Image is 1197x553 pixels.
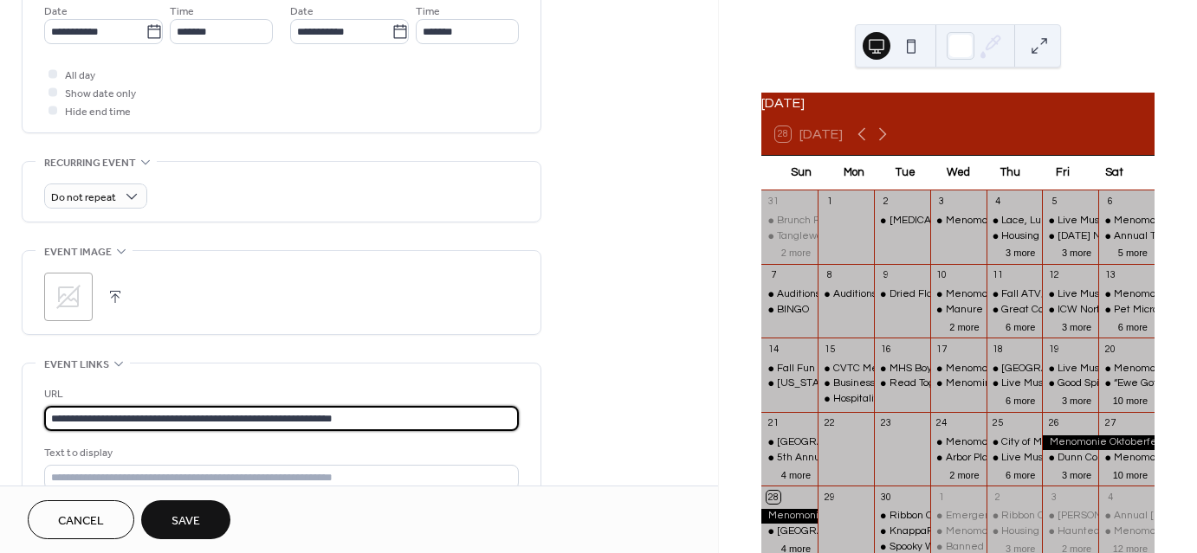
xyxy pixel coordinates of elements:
[946,214,1125,228] div: Menomonie [PERSON_NAME] Market
[942,466,986,481] button: 2 more
[1098,303,1155,318] div: Pet Microchipping Event
[1001,303,1126,318] div: Great Community Cookout
[1055,466,1098,481] button: 3 more
[818,362,874,376] div: CVTC Menomonie Campus Ribbon Cutting
[171,512,200,530] span: Save
[777,229,916,244] div: Tanglewood Dart Tournament
[761,303,818,318] div: BINGO
[58,512,104,530] span: Cancel
[818,287,874,302] div: Auditions for White Christmas
[1103,491,1116,504] div: 4
[44,3,68,21] span: Date
[141,500,230,539] button: Save
[290,3,314,21] span: Date
[946,287,1125,302] div: Menomonie [PERSON_NAME] Market
[777,435,942,450] div: [GEOGRAPHIC_DATA] Fall Festival
[987,435,1043,450] div: City of Menomonie Hazardous Waste Event
[930,524,987,539] div: Menomonie Farmer's Market
[992,196,1005,209] div: 4
[1058,524,1138,539] div: Haunted Hillside
[1047,343,1060,356] div: 19
[761,376,818,391] div: Wisconsin National Pull
[1001,362,1150,376] div: [GEOGRAPHIC_DATA] Opening
[890,362,1029,376] div: MHS Boys Soccer Youth Night
[1047,196,1060,209] div: 5
[890,376,1083,391] div: Read Together, Rise Together Book Club
[833,362,1035,376] div: CVTC Menomonie Campus Ribbon Cutting
[823,343,836,356] div: 15
[823,269,836,282] div: 8
[1001,524,1068,539] div: Housing Clinic
[930,214,987,228] div: Menomonie Farmer's Market
[767,491,780,504] div: 28
[761,509,818,524] div: Menomonie Oktoberfest
[1001,229,1068,244] div: Housing Clinic
[874,524,930,539] div: KnappaPatch Market
[890,287,1036,302] div: Dried Floral Hanging Workshop
[1036,156,1088,190] div: Fri
[987,451,1043,466] div: Live Music: McGinnis & Rogers
[1042,214,1098,228] div: Live Music: Crystal + Milz Acoustic Duo
[833,392,1050,407] div: Hospitality Nights with Chef [PERSON_NAME]
[416,3,440,21] span: Time
[777,214,861,228] div: Brunch Feat. TBD
[1103,417,1116,430] div: 27
[1098,287,1155,302] div: Menomonie Farmer's Market
[767,417,780,430] div: 21
[999,318,1042,333] button: 6 more
[1098,524,1155,539] div: Menomonie Farmer's Market
[774,466,818,481] button: 4 more
[777,451,965,466] div: 5th Annual Fall Decor & Vintage Market
[44,356,109,374] span: Event links
[823,196,836,209] div: 1
[65,103,131,121] span: Hide end time
[935,269,948,282] div: 10
[1042,451,1098,466] div: Dunn County Hazardous Waste Event
[1098,376,1155,391] div: “Ewe Got This": Lambing Basics Workshop
[1042,229,1098,244] div: Friday Night Lights Fun Show
[1098,509,1155,524] div: Annual Cancer Research Fundraiser
[930,303,987,318] div: Manure Field Day
[775,156,827,190] div: Sun
[827,156,879,190] div: Mon
[1111,244,1155,259] button: 5 more
[1058,362,1173,376] div: Live Music: Nice 'N' Easy
[946,435,1125,450] div: Menomonie [PERSON_NAME] Market
[170,3,194,21] span: Time
[767,343,780,356] div: 14
[999,466,1042,481] button: 6 more
[1098,214,1155,228] div: Menomonie Farmer's Market
[1106,392,1155,407] button: 10 more
[1089,156,1141,190] div: Sat
[767,269,780,282] div: 7
[874,376,930,391] div: Read Together, Rise Together Book Club
[761,524,818,539] div: Pleasant Valley Tree Farm Fall Festival
[1106,466,1155,481] button: 10 more
[992,491,1005,504] div: 2
[833,376,931,391] div: Business After Hours
[761,435,818,450] div: Pleasant Valley Tree Farm Fall Festival
[879,343,892,356] div: 16
[761,93,1155,113] div: [DATE]
[935,343,948,356] div: 17
[761,229,818,244] div: Tanglewood Dart Tournament
[930,287,987,302] div: Menomonie Farmer's Market
[777,524,942,539] div: [GEOGRAPHIC_DATA] Fall Festival
[1055,392,1098,407] button: 3 more
[987,509,1043,524] div: Ribbon Cutting: Wisconsin Early Autism Project
[1042,287,1098,302] div: Live Music: Carbon Red/Michelle Martin
[44,154,136,172] span: Recurring event
[1047,269,1060,282] div: 12
[932,156,984,190] div: Wed
[874,362,930,376] div: MHS Boys Soccer Youth Night
[777,376,896,391] div: [US_STATE] National Pull
[987,376,1043,391] div: Live Music: Derek Westholm
[987,229,1043,244] div: Housing Clinic
[818,376,874,391] div: Business After Hours
[777,362,880,376] div: Fall Fun Vendor Show
[1098,229,1155,244] div: Annual Thrift and Plant Sale
[44,243,112,261] span: Event image
[946,524,1125,539] div: Menomonie [PERSON_NAME] Market
[1103,196,1116,209] div: 6
[930,451,987,466] div: Arbor Place Women & Children's Unit Open House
